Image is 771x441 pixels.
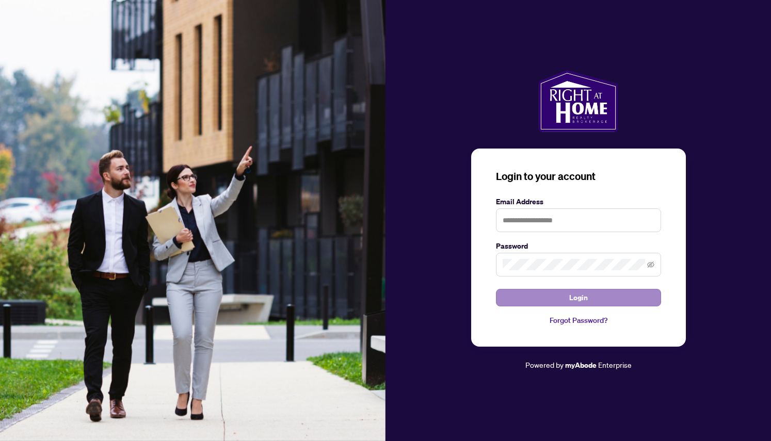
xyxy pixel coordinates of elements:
[496,196,661,207] label: Email Address
[496,169,661,184] h3: Login to your account
[647,261,654,268] span: eye-invisible
[525,360,564,369] span: Powered by
[598,360,632,369] span: Enterprise
[496,315,661,326] a: Forgot Password?
[538,70,618,132] img: ma-logo
[496,240,661,252] label: Password
[496,289,661,306] button: Login
[565,360,597,371] a: myAbode
[569,289,588,306] span: Login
